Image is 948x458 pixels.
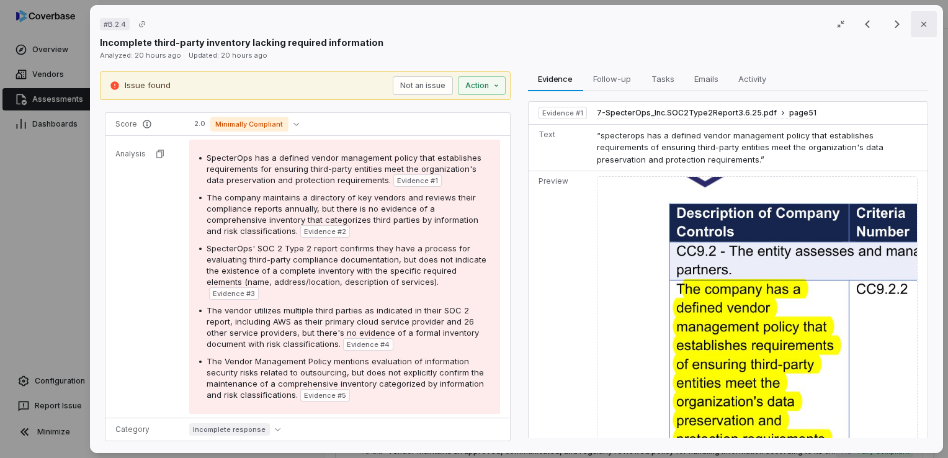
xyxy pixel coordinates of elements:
[210,117,288,132] span: Minimally Compliant
[392,76,452,95] button: Not an issue
[125,79,171,92] p: Issue found
[533,71,578,87] span: Evidence
[115,149,146,159] p: Analysis
[646,71,679,87] span: Tasks
[100,51,181,60] span: Analyzed: 20 hours ago
[100,36,383,49] p: Incomplete third-party inventory lacking required information
[397,176,438,186] span: Evidence # 1
[542,108,583,118] span: Evidence # 1
[207,356,484,400] span: The Vendor Management Policy mentions evaluation of information security risks related to outsour...
[457,76,505,95] button: Action
[131,13,153,35] button: Copy link
[733,71,771,87] span: Activity
[789,108,816,118] span: page 51
[528,124,591,171] td: Text
[189,117,304,132] button: 2.0Minimally Compliant
[304,390,346,400] span: Evidence # 5
[597,108,777,118] span: 7-SpecterOps_Inc.SOC2Type2Report3.6.25.pdf
[689,71,723,87] span: Emails
[115,119,174,129] p: Score
[588,71,636,87] span: Follow-up
[597,130,883,164] span: “specterops has a defined vendor management policy that establishes requirements of ensuring thir...
[207,243,486,287] span: SpecterOps' SOC 2 Type 2 report confirms they have a process for evaluating third-party complianc...
[189,423,270,436] span: Incomplete response
[189,51,267,60] span: Updated: 20 hours ago
[347,339,390,349] span: Evidence # 4
[885,17,910,32] button: Next result
[207,305,479,349] span: The vendor utilizes multiple third parties as indicated in their SOC 2 report, including AWS as t...
[115,424,174,434] p: Category
[855,17,880,32] button: Previous result
[207,153,481,185] span: SpecterOps has a defined vendor management policy that establishes requirements for ensuring thir...
[104,19,126,29] span: # B.2.4
[304,227,346,236] span: Evidence # 2
[207,192,478,236] span: The company maintains a directory of key vendors and reviews their compliance reports annually, b...
[213,289,255,299] span: Evidence # 3
[597,108,816,119] button: 7-SpecterOps_Inc.SOC2Type2Report3.6.25.pdfpage51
